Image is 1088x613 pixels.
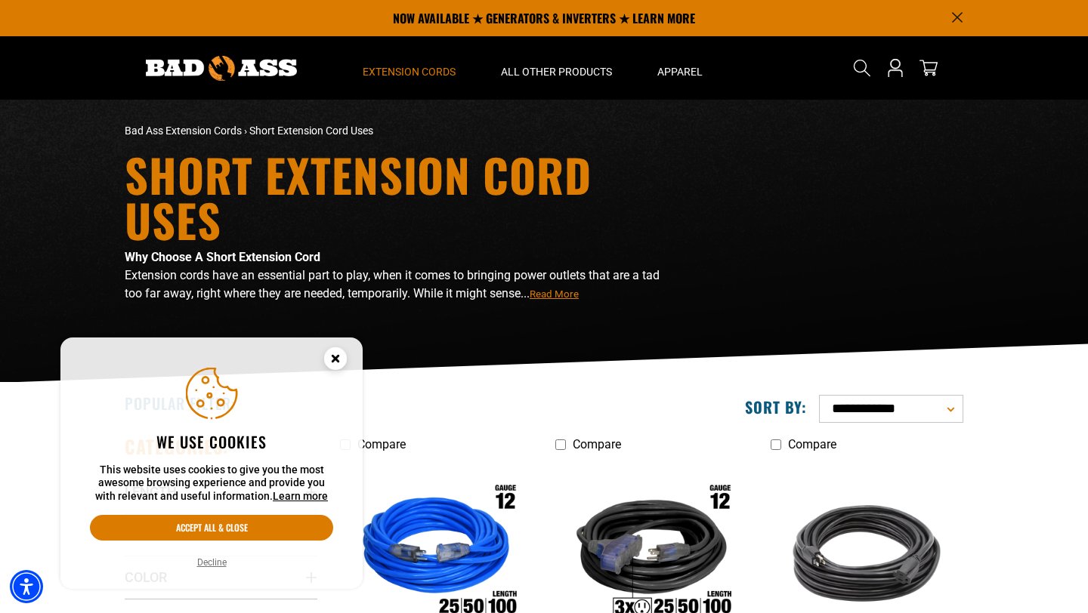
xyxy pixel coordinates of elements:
p: This website uses cookies to give you the most awesome browsing experience and provide you with r... [90,464,333,504]
span: Compare [357,437,406,451]
aside: Cookie Consent [60,337,363,590]
span: Read More [530,288,579,300]
span: All Other Products [501,65,612,79]
summary: All Other Products [478,36,635,100]
h2: We use cookies [90,432,333,451]
span: Apparel [657,65,703,79]
strong: Why Choose A Short Extension Cord [125,250,320,264]
p: Extension cords have an essential part to play, when it comes to bringing power outlets that are ... [125,266,676,303]
button: Decline [193,555,231,570]
button: Accept all & close [90,515,333,541]
span: Extension Cords [363,65,456,79]
span: Compare [573,437,621,451]
span: Short Extension Cord Uses [249,125,373,137]
summary: Apparel [635,36,725,100]
h1: Short Extension Cord Uses [125,152,676,242]
label: Sort by: [745,397,807,417]
span: › [244,125,247,137]
a: Bad Ass Extension Cords [125,125,242,137]
a: This website uses cookies to give you the most awesome browsing experience and provide you with r... [273,490,328,502]
summary: Search [850,56,874,80]
summary: Extension Cords [340,36,478,100]
div: Accessibility Menu [10,570,43,603]
span: Compare [788,437,836,451]
nav: breadcrumbs [125,123,676,139]
img: Bad Ass Extension Cords [146,56,297,81]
